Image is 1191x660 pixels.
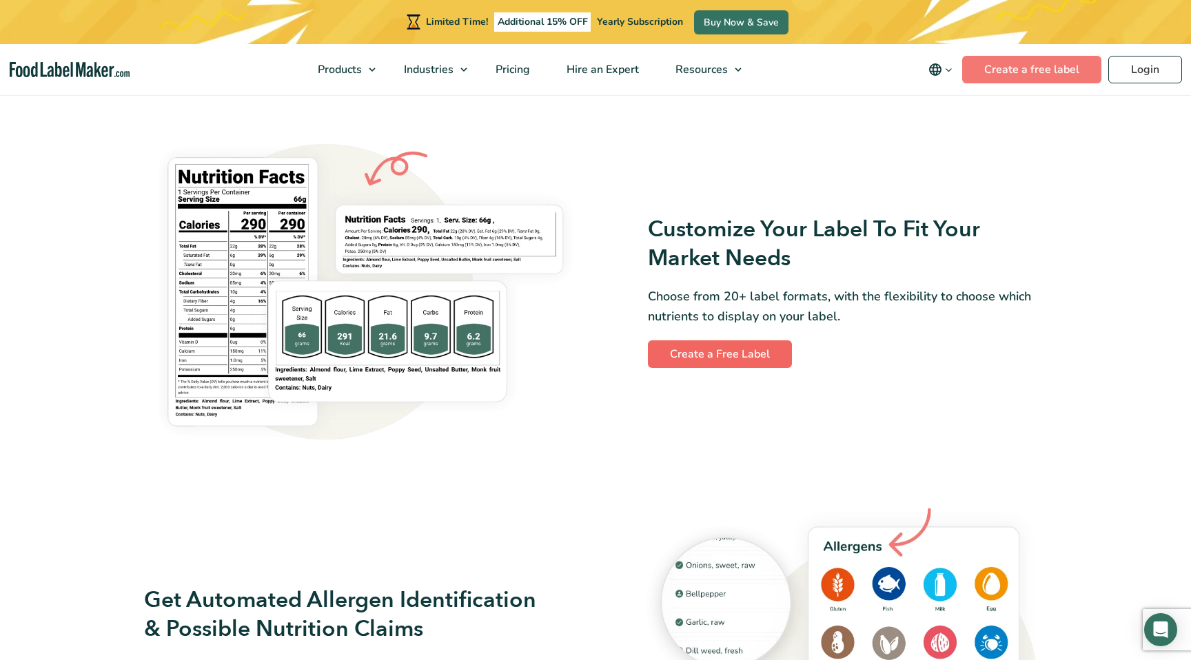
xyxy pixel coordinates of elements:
span: Hire an Expert [562,62,640,77]
a: Industries [386,44,474,95]
a: Products [300,44,383,95]
a: Create a free label [962,56,1101,83]
a: Hire an Expert [549,44,654,95]
div: Open Intercom Messenger [1144,613,1177,646]
span: Industries [400,62,455,77]
a: Login [1108,56,1182,83]
span: Limited Time! [426,15,488,28]
a: Pricing [478,44,545,95]
h3: Customize Your Label To Fit Your Market Needs [648,216,1047,273]
span: Resources [671,62,729,77]
a: Buy Now & Save [694,10,788,34]
p: Choose from 20+ label formats, with the flexibility to choose which nutrients to display on your ... [648,287,1047,327]
a: Resources [658,44,749,95]
span: Additional 15% OFF [494,12,591,32]
span: Pricing [491,62,531,77]
h3: Get Automated Allergen Identification & Possible Nutrition Claims [144,586,543,643]
a: Create a Free Label [648,340,792,368]
span: Yearly Subscription [597,15,683,28]
span: Products [314,62,363,77]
